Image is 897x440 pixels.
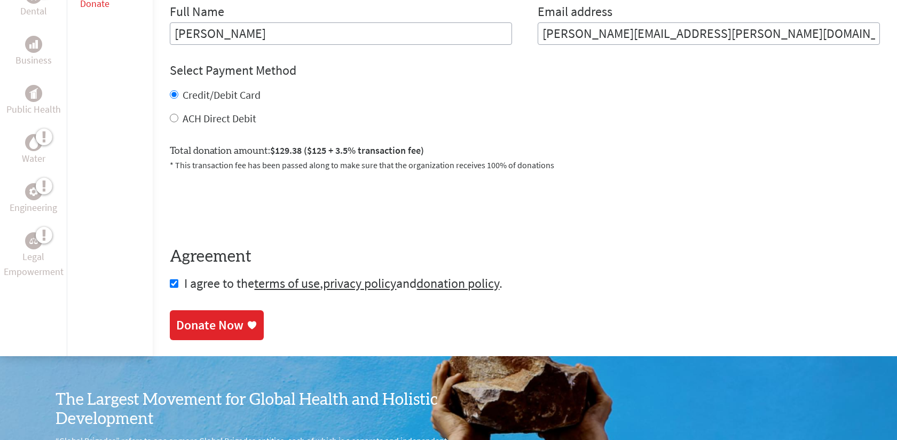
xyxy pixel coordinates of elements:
div: Public Health [25,85,42,102]
a: Public HealthPublic Health [6,85,61,117]
p: Business [15,53,52,68]
img: Public Health [29,88,38,99]
p: Engineering [10,200,57,215]
span: $129.38 ($125 + 3.5% transaction fee) [270,144,424,156]
label: Full Name [170,3,224,22]
a: Donate Now [170,310,264,340]
div: Water [25,134,42,151]
span: I agree to the , and . [184,275,502,292]
label: Credit/Debit Card [183,88,261,101]
h4: Select Payment Method [170,62,880,79]
a: WaterWater [22,134,45,166]
a: donation policy [416,275,499,292]
input: Your Email [538,22,880,45]
img: Water [29,137,38,149]
div: Engineering [25,183,42,200]
div: Legal Empowerment [25,232,42,249]
div: Business [25,36,42,53]
a: privacy policy [323,275,396,292]
img: Engineering [29,187,38,196]
h3: The Largest Movement for Global Health and Holistic Development [56,390,448,429]
img: Legal Empowerment [29,238,38,244]
img: Business [29,40,38,49]
label: Email address [538,3,612,22]
p: Legal Empowerment [2,249,65,279]
label: Total donation amount: [170,143,424,159]
a: terms of use [254,275,320,292]
input: Enter Full Name [170,22,512,45]
div: Donate Now [176,317,243,334]
p: * This transaction fee has been passed along to make sure that the organization receives 100% of ... [170,159,880,171]
p: Dental [20,4,47,19]
label: ACH Direct Debit [183,112,256,125]
p: Water [22,151,45,166]
p: Public Health [6,102,61,117]
h4: Agreement [170,247,880,266]
a: EngineeringEngineering [10,183,57,215]
a: BusinessBusiness [15,36,52,68]
iframe: reCAPTCHA [170,184,332,226]
a: Legal EmpowermentLegal Empowerment [2,232,65,279]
